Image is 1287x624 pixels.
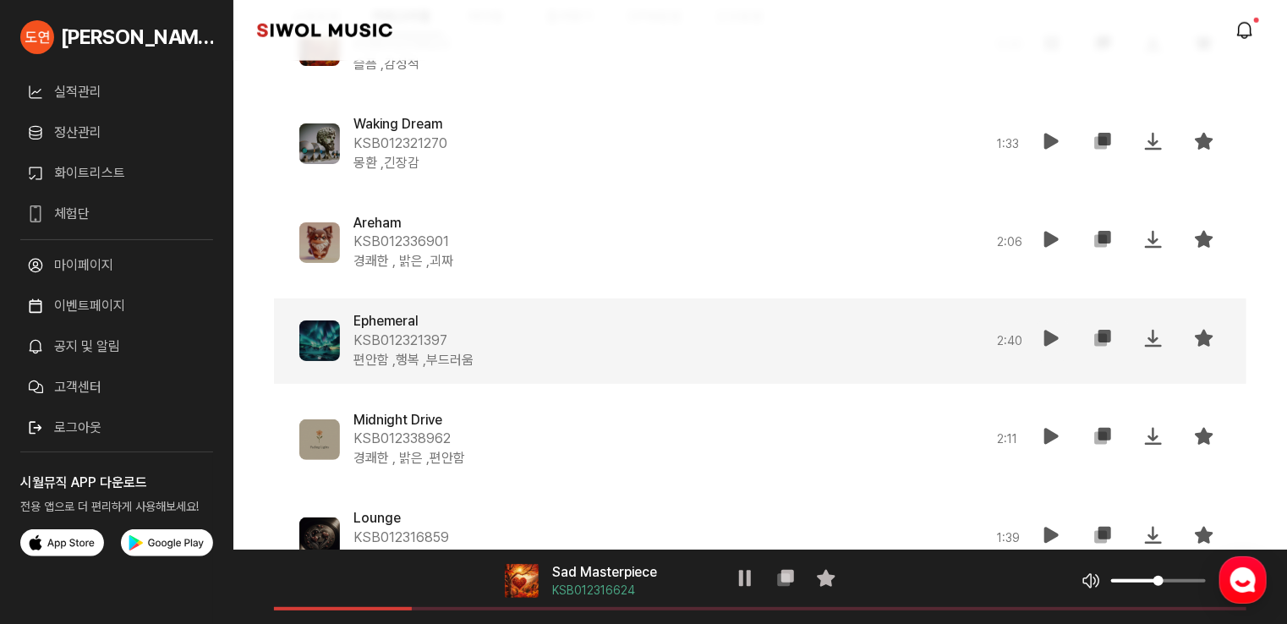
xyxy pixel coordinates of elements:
img: Amime Station thumbnail [505,564,539,598]
a: 실적관리 [20,75,213,109]
span: 경쾌한 , 밝은 , 편안함 [353,449,465,468]
a: 공지 및 알림 [20,330,213,364]
span: 대화 [155,510,175,523]
a: 체험단 [20,197,213,231]
span: [PERSON_NAME] [61,22,213,52]
span: Areham [353,215,401,231]
span: 1:39 [998,529,1021,547]
span: Lounge [353,510,401,526]
a: 알림 바로가기 [1229,14,1263,47]
span: 홈 [53,509,63,523]
img: Download on the App Store [20,529,104,556]
span: KSB012321397 [353,331,447,351]
span: 2:06 [998,233,1023,251]
span: Waking Dream [353,116,442,132]
span: Midnight Drive [353,412,442,428]
span: 1:33 [998,135,1020,153]
span: KSB012316859 [353,528,449,548]
a: 마이페이지 [20,249,213,282]
span: KSB012336901 [353,233,449,252]
button: 로그아웃 [20,411,108,445]
span: 몽환 , 긴장감 [353,154,419,173]
span: 경쾌한 , 밝은 , 괴짜 [353,252,453,271]
span: 음악 재생 위치 조절 [274,607,412,610]
span: 설정 [261,509,282,523]
span: 2:11 [998,430,1018,448]
a: 정산관리 [20,116,213,150]
img: 내 프로필 이미지 [20,20,54,54]
strong: Sad Masterpiece [552,563,657,583]
span: 편안함 , 행복 , 부드러움 [353,351,474,370]
span: 볼륨 조절 [1111,579,1158,583]
a: 대화 [112,484,218,526]
span: 2:40 [998,332,1023,350]
span: 광란 & 들뜬 , 운동 [353,548,446,567]
span: KSB012321270 [353,134,447,154]
span: Ephemeral [353,313,418,329]
a: 고객센터 [20,370,213,404]
a: 화이트리스트 [20,156,213,190]
a: 설정 [218,484,325,526]
h3: 시월뮤직 APP 다운로드 [20,473,213,493]
span: KSB012338962 [353,430,451,449]
span: KSB012316624 [552,583,657,599]
a: 홈 [5,484,112,526]
a: 이벤트페이지 [20,289,213,323]
span: 슬픔 , 감성적 [353,55,419,74]
a: 내정보 바로가기 [20,14,213,61]
p: 전용 앱으로 더 편리하게 사용해보세요! [20,493,213,529]
img: Get it on Google Play [121,529,213,556]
